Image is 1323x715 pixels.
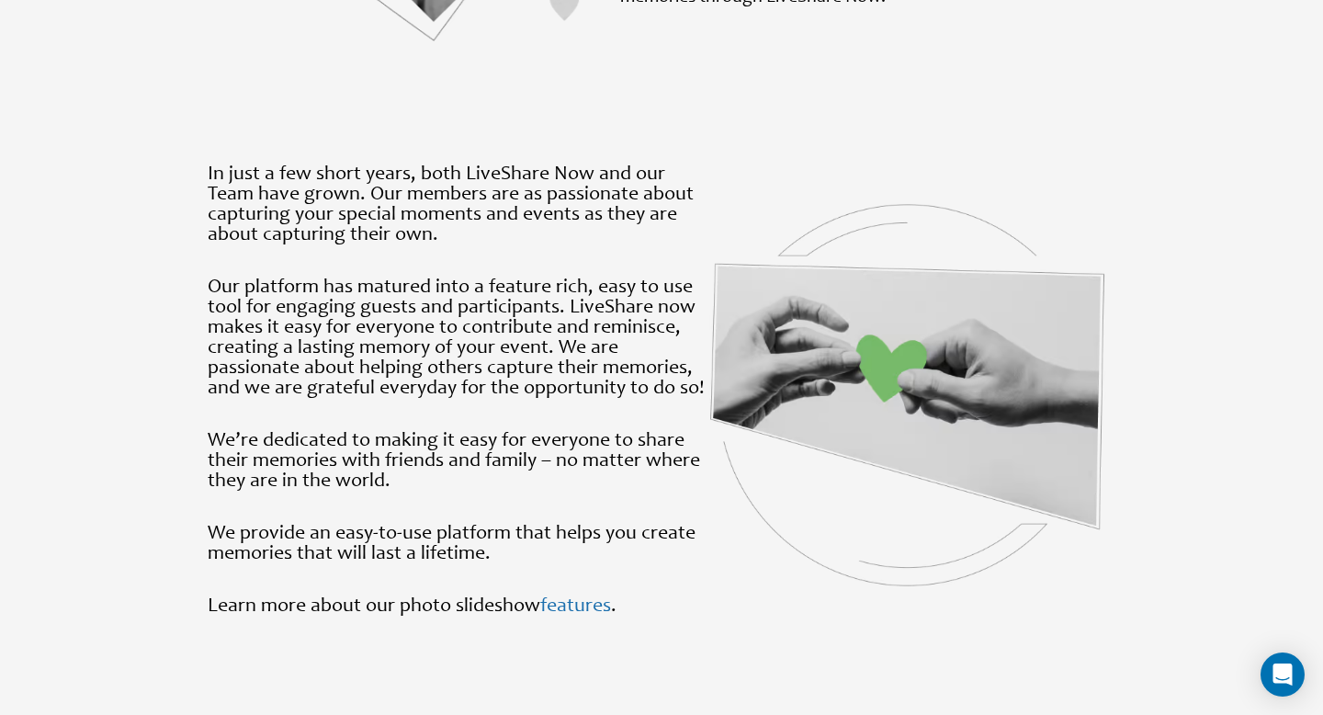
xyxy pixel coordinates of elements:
p: We provide an easy-to-use platform that helps you create memories that will last a lifetime. [208,524,708,564]
p: We’re dedicated to making it easy for everyone to share their memories with friends and family – ... [208,431,708,492]
a: features [540,596,611,617]
p: Our platform has matured into a feature rich, easy to use tool for engaging guests and participan... [208,278,708,399]
p: In just a few short years, both LiveShare Now and our Team have grown. Our members are as passion... [208,165,708,245]
p: Learn more about our photo slideshow . [208,596,708,617]
div: Open Intercom Messenger [1261,653,1305,697]
img: Cherished Memories [708,204,1106,586]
